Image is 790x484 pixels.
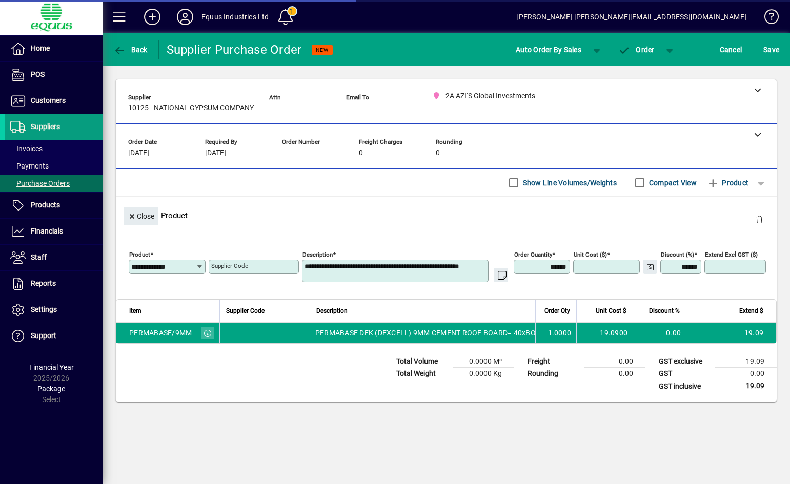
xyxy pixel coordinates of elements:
[31,122,60,131] span: Suppliers
[103,40,159,59] app-page-header-button: Back
[269,104,271,112] span: -
[544,305,570,317] span: Order Qty
[747,207,772,232] button: Delete
[391,368,453,380] td: Total Weight
[574,251,607,258] mat-label: Unit Cost ($)
[111,40,150,59] button: Back
[124,207,158,225] button: Close
[37,385,65,393] span: Package
[633,323,686,343] td: 0.00
[136,8,169,26] button: Add
[715,380,777,393] td: 19.09
[282,149,284,157] span: -
[316,47,329,53] span: NEW
[661,251,694,258] mat-label: Discount (%)
[514,251,552,258] mat-label: Order Quantity
[516,41,581,58] span: Auto Order By Sales
[715,368,777,380] td: 0.00
[128,149,149,157] span: [DATE]
[761,40,782,59] button: Save
[584,368,645,380] td: 0.00
[5,36,103,61] a: Home
[702,174,754,192] button: Product
[453,368,514,380] td: 0.0000 Kg
[763,46,767,54] span: S
[511,40,586,59] button: Auto Order By Sales
[31,253,47,261] span: Staff
[29,363,74,371] span: Financial Year
[643,260,657,274] button: Change Price Levels
[576,323,633,343] td: 19.0900
[31,70,45,78] span: POS
[5,140,103,157] a: Invoices
[5,323,103,349] a: Support
[10,162,49,170] span: Payments
[113,46,148,54] span: Back
[522,368,584,380] td: Rounding
[707,175,748,191] span: Product
[618,46,655,54] span: Order
[346,104,348,112] span: -
[31,44,50,52] span: Home
[654,368,715,380] td: GST
[647,178,697,188] label: Compact View
[596,305,626,317] span: Unit Cost $
[211,262,248,269] mat-label: Supplier Code
[436,149,440,157] span: 0
[5,245,103,270] a: Staff
[121,211,161,220] app-page-header-button: Close
[720,41,742,58] span: Cancel
[128,208,154,225] span: Close
[10,144,43,153] span: Invoices
[705,251,758,258] mat-label: Extend excl GST ($)
[315,328,570,338] span: PERMABASE DEK (DEXCELL) 9MM CEMENT ROOF BOARD= 40xBOARDS/PLT
[129,305,141,317] span: Item
[5,62,103,88] a: POS
[169,8,201,26] button: Profile
[5,297,103,323] a: Settings
[5,271,103,297] a: Reports
[654,355,715,368] td: GST exclusive
[5,219,103,244] a: Financials
[129,328,192,338] div: PERMABASE/9MM
[128,104,254,112] span: 10125 - NATIONAL GYPSUM COMPANY
[584,355,645,368] td: 0.00
[316,305,348,317] span: Description
[205,149,226,157] span: [DATE]
[31,96,66,104] span: Customers
[31,227,63,235] span: Financials
[535,323,576,343] td: 1.0000
[129,251,150,258] mat-label: Product
[10,179,70,187] span: Purchase Orders
[31,279,56,287] span: Reports
[453,355,514,368] td: 0.0000 M³
[747,215,772,224] app-page-header-button: Delete
[757,2,777,35] a: Knowledge Base
[613,40,660,59] button: Order
[302,251,333,258] mat-label: Description
[391,355,453,368] td: Total Volume
[226,305,265,317] span: Supplier Code
[31,201,60,209] span: Products
[5,175,103,192] a: Purchase Orders
[649,305,680,317] span: Discount %
[116,197,777,234] div: Product
[359,149,363,157] span: 0
[715,355,777,368] td: 19.09
[654,380,715,393] td: GST inclusive
[5,157,103,175] a: Payments
[31,305,57,313] span: Settings
[516,9,746,25] div: [PERSON_NAME] [PERSON_NAME][EMAIL_ADDRESS][DOMAIN_NAME]
[739,305,763,317] span: Extend $
[167,41,302,58] div: Supplier Purchase Order
[5,193,103,218] a: Products
[522,355,584,368] td: Freight
[5,88,103,114] a: Customers
[763,41,779,58] span: ave
[717,40,745,59] button: Cancel
[31,331,56,340] span: Support
[686,323,776,343] td: 19.09
[201,9,269,25] div: Equus Industries Ltd
[521,178,617,188] label: Show Line Volumes/Weights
